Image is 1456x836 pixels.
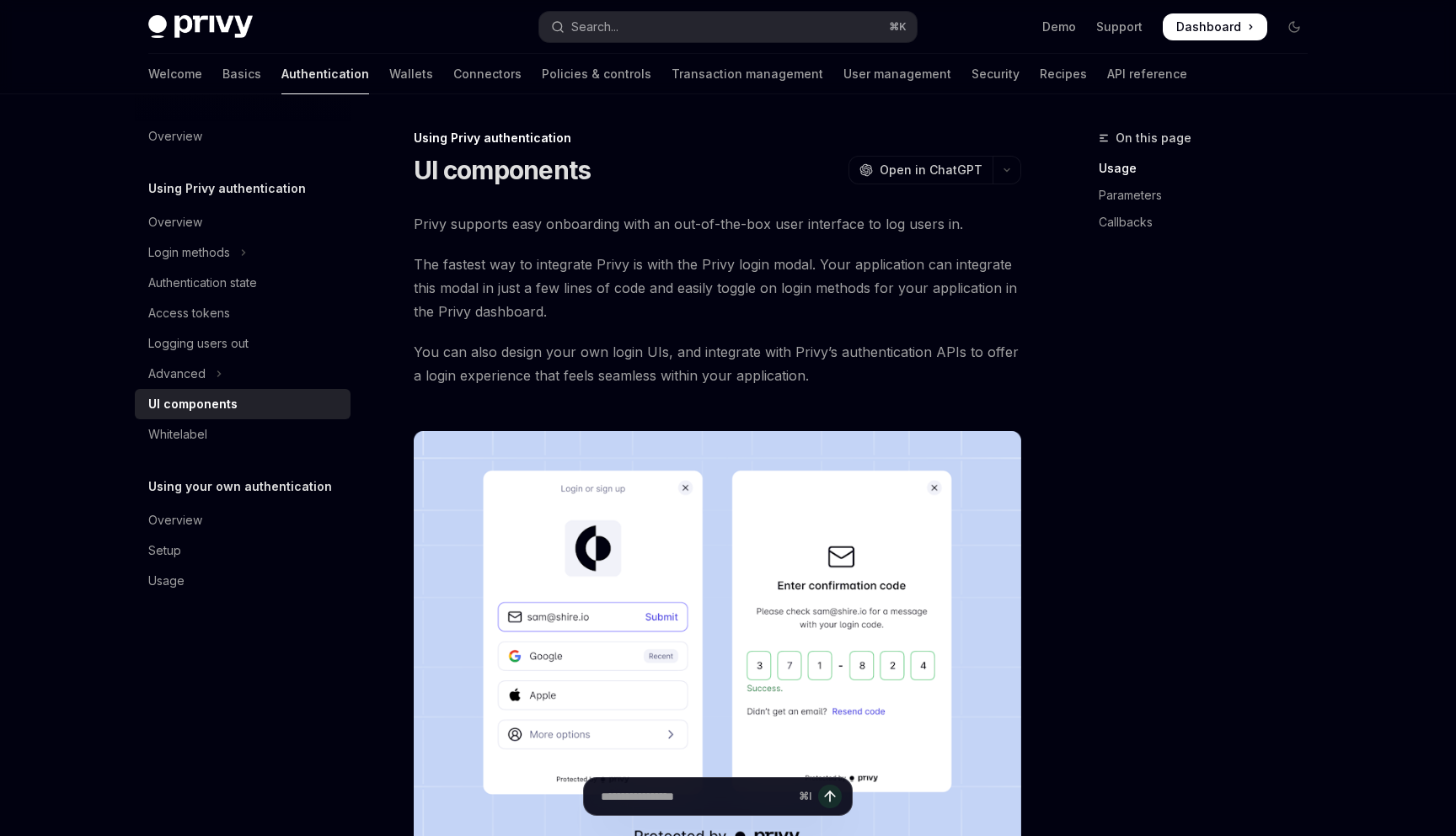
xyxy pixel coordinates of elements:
[222,54,261,94] a: Basics
[135,359,351,389] button: Toggle Advanced section
[818,785,842,808] button: Send message
[1107,54,1187,94] a: API reference
[148,273,257,293] div: Authentication state
[571,17,618,37] div: Search...
[148,571,185,591] div: Usage
[148,364,206,384] div: Advanced
[148,212,202,232] div: Overview
[1116,128,1191,148] span: On this page
[414,130,1021,146] div: Using Privy authentication
[135,121,351,152] a: Overview
[148,477,332,497] h5: Using your own authentication
[281,54,369,94] a: Authentication
[135,535,351,566] a: Setup
[1099,182,1321,209] a: Parameters
[414,155,591,185] h1: UI components
[135,566,351,596] a: Usage
[135,389,351,419] a: UI components
[148,424,207,445] div: Whitelabel
[601,778,792,815] input: Ask a question...
[135,237,351,268] button: Toggle Login methods section
[135,268,351,298] a: Authentication state
[843,54,951,94] a: User management
[148,15,253,39] img: dark logo
[889,20,907,34] span: ⌘ K
[414,212,1021,236] span: Privy supports easy onboarding with an out-of-the-box user interface to log users in.
[542,54,651,94] a: Policies & controls
[453,54,522,94] a: Connectors
[135,419,351,450] a: Whitelabel
[414,340,1021,387] span: You can also design your own login UIs, and integrate with Privy’s authentication APIs to offer a...
[414,253,1021,323] span: The fastest way to integrate Privy is with the Privy login modal. Your application can integrate ...
[972,54,1020,94] a: Security
[1176,19,1241,35] span: Dashboard
[148,178,306,199] h5: Using Privy authentication
[1099,209,1321,236] a: Callbacks
[1163,13,1267,40] a: Dashboard
[148,126,202,146] div: Overview
[148,394,238,414] div: UI components
[1040,54,1087,94] a: Recipes
[1042,19,1076,35] a: Demo
[148,303,230,323] div: Access tokens
[148,242,230,263] div: Login methods
[135,207,351,237] a: Overview
[539,12,917,42] button: Open search
[148,333,249,354] div: Logging users out
[1099,155,1321,182] a: Usage
[848,156,993,184] button: Open in ChatGPT
[672,54,823,94] a: Transaction management
[135,328,351,359] a: Logging users out
[880,162,982,178] span: Open in ChatGPT
[1096,19,1143,35] a: Support
[148,54,202,94] a: Welcome
[135,298,351,328] a: Access tokens
[135,505,351,535] a: Overview
[148,510,202,530] div: Overview
[389,54,433,94] a: Wallets
[1281,13,1308,40] button: Toggle dark mode
[148,540,181,561] div: Setup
